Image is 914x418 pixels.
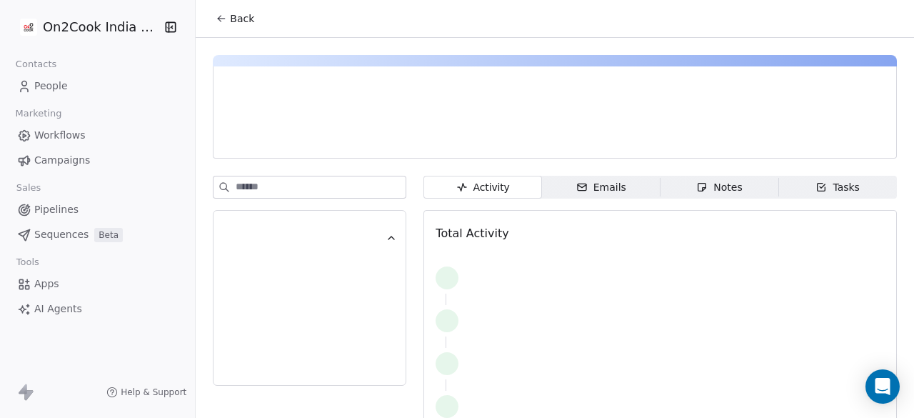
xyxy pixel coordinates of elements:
[34,79,68,94] span: People
[11,149,184,172] a: Campaigns
[34,128,86,143] span: Workflows
[43,18,161,36] span: On2Cook India Pvt. Ltd.
[34,227,89,242] span: Sequences
[20,19,37,36] img: on2cook%20logo-04%20copy.jpg
[34,277,59,292] span: Apps
[9,54,63,75] span: Contacts
[11,124,184,147] a: Workflows
[11,198,184,222] a: Pipelines
[11,74,184,98] a: People
[9,103,68,124] span: Marketing
[815,180,860,195] div: Tasks
[11,297,184,321] a: AI Agents
[576,180,626,195] div: Emails
[696,180,742,195] div: Notes
[34,202,79,217] span: Pipelines
[436,227,508,240] span: Total Activity
[106,387,186,398] a: Help & Support
[17,15,154,39] button: On2Cook India Pvt. Ltd.
[121,387,186,398] span: Help & Support
[230,11,254,26] span: Back
[865,369,900,404] div: Open Intercom Messenger
[94,228,123,242] span: Beta
[11,272,184,296] a: Apps
[207,6,263,31] button: Back
[34,153,90,168] span: Campaigns
[10,177,47,199] span: Sales
[11,223,184,247] a: SequencesBeta
[34,302,82,317] span: AI Agents
[10,252,45,273] span: Tools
